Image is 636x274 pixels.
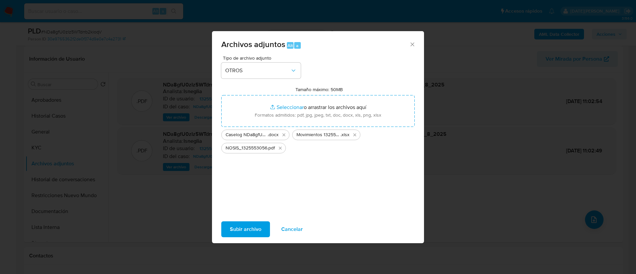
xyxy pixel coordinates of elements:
span: .xlsx [341,132,349,138]
button: Cerrar [409,41,415,47]
span: Tipo de archivo adjunto [223,56,302,60]
span: a [296,42,298,49]
span: Alt [288,42,293,49]
span: Archivos adjuntos [221,38,285,50]
button: Subir archivo [221,221,270,237]
ul: Archivos seleccionados [221,127,415,153]
button: OTROS [221,63,301,79]
span: NOSIS_1325553056 [226,145,267,151]
button: Eliminar Movimientos 1325553056.xlsx [351,131,359,139]
button: Eliminar Caselog NDa8gfU0zIz5WTdrrb2kioqV.docx [280,131,288,139]
button: Eliminar NOSIS_1325553056.pdf [276,144,284,152]
span: Cancelar [281,222,303,237]
span: Movimientos 1325553056 [296,132,341,138]
span: Caselog NDa8gfU0zIz5WTdrrb2kioqV [226,132,268,138]
span: Subir archivo [230,222,261,237]
button: Cancelar [273,221,311,237]
span: OTROS [225,67,290,74]
span: .docx [268,132,279,138]
span: .pdf [267,145,275,151]
label: Tamaño máximo: 50MB [295,86,343,92]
